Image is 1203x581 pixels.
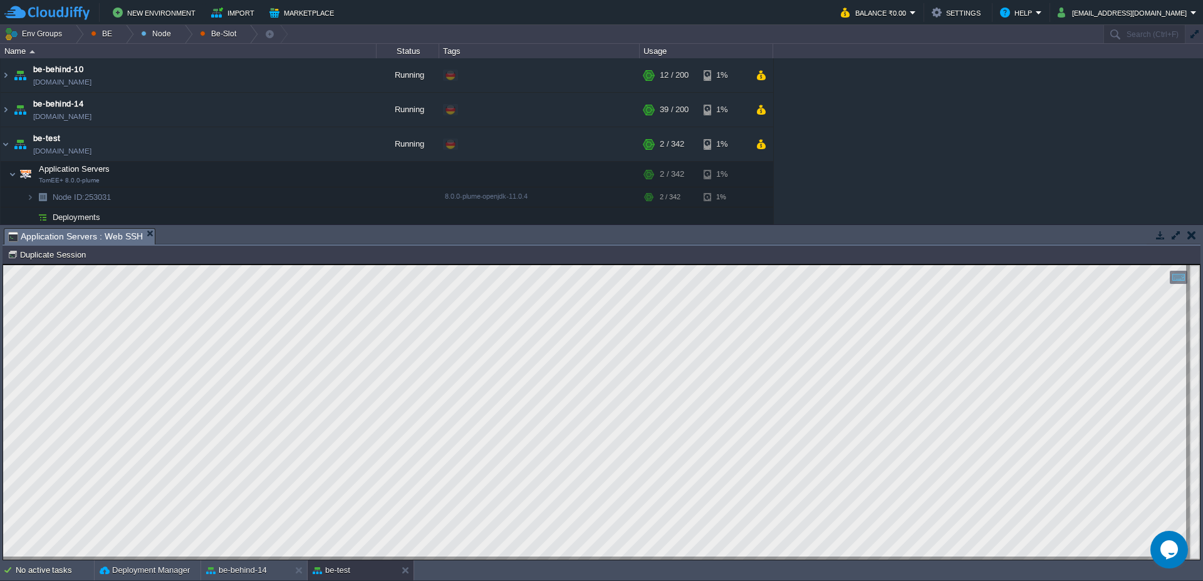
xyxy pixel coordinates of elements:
a: be-behind-10 [33,63,83,76]
a: [DOMAIN_NAME] [33,76,91,88]
img: AMDAwAAAACH5BAEAAAAALAAAAAABAAEAAAICRAEAOw== [1,127,11,161]
a: Deployments [51,212,102,222]
a: be-behind-14 [33,98,83,110]
div: 2 / 342 [660,127,684,161]
div: 39 / 200 [660,93,689,127]
img: AMDAwAAAACH5BAEAAAAALAAAAAABAAEAAAICRAEAOw== [11,58,29,92]
div: 12 / 200 [660,58,689,92]
a: [DOMAIN_NAME] [33,145,91,157]
a: be-test [33,132,61,145]
button: be-behind-14 [206,564,267,577]
button: Import [211,5,258,20]
img: AMDAwAAAACH5BAEAAAAALAAAAAABAAEAAAICRAEAOw== [34,207,51,227]
img: CloudJiffy [4,5,90,21]
div: Running [377,58,439,92]
button: New Environment [113,5,199,20]
div: 2 / 342 [660,162,684,187]
button: Deployment Manager [100,564,190,577]
button: Settings [932,5,984,20]
span: TomEE+ 8.0.0-plume [39,177,100,184]
div: Running [377,93,439,127]
img: AMDAwAAAACH5BAEAAAAALAAAAAABAAEAAAICRAEAOw== [26,207,34,227]
img: AMDAwAAAACH5BAEAAAAALAAAAAABAAEAAAICRAEAOw== [11,127,29,161]
a: Application ServersTomEE+ 8.0.0-plume [38,164,112,174]
div: Usage [640,44,773,58]
button: Help [1000,5,1036,20]
div: 1% [704,93,744,127]
img: AMDAwAAAACH5BAEAAAAALAAAAAABAAEAAAICRAEAOw== [34,187,51,207]
div: Tags [440,44,639,58]
span: 8.0.0-plume-openjdk-11.0.4 [445,192,528,200]
div: Running [377,127,439,161]
button: BE [91,25,117,43]
iframe: chat widget [1150,531,1190,568]
img: AMDAwAAAACH5BAEAAAAALAAAAAABAAEAAAICRAEAOw== [29,50,35,53]
div: 1% [704,127,744,161]
button: be-test [313,564,350,577]
span: Application Servers [38,164,112,174]
div: 2 / 342 [660,187,680,207]
div: 1% [704,58,744,92]
button: Balance ₹0.00 [841,5,910,20]
div: Name [1,44,376,58]
button: Env Groups [4,25,66,43]
img: AMDAwAAAACH5BAEAAAAALAAAAAABAAEAAAICRAEAOw== [26,187,34,207]
div: 1% [704,187,744,207]
img: AMDAwAAAACH5BAEAAAAALAAAAAABAAEAAAICRAEAOw== [1,58,11,92]
button: Be-Slot [200,25,241,43]
img: AMDAwAAAACH5BAEAAAAALAAAAAABAAEAAAICRAEAOw== [11,93,29,127]
div: No active tasks [16,560,94,580]
a: [DOMAIN_NAME] [33,110,91,123]
img: AMDAwAAAACH5BAEAAAAALAAAAAABAAEAAAICRAEAOw== [1,93,11,127]
button: Node [141,25,175,43]
div: 1% [704,162,744,187]
img: AMDAwAAAACH5BAEAAAAALAAAAAABAAEAAAICRAEAOw== [9,162,16,187]
span: Node ID: [53,192,85,202]
img: AMDAwAAAACH5BAEAAAAALAAAAAABAAEAAAICRAEAOw== [17,162,34,187]
span: 253031 [51,192,113,202]
button: Marketplace [269,5,338,20]
button: Duplicate Session [8,249,90,260]
button: [EMAIL_ADDRESS][DOMAIN_NAME] [1058,5,1190,20]
div: Status [377,44,439,58]
a: Node ID:253031 [51,192,113,202]
span: Application Servers : Web SSH [8,229,143,244]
